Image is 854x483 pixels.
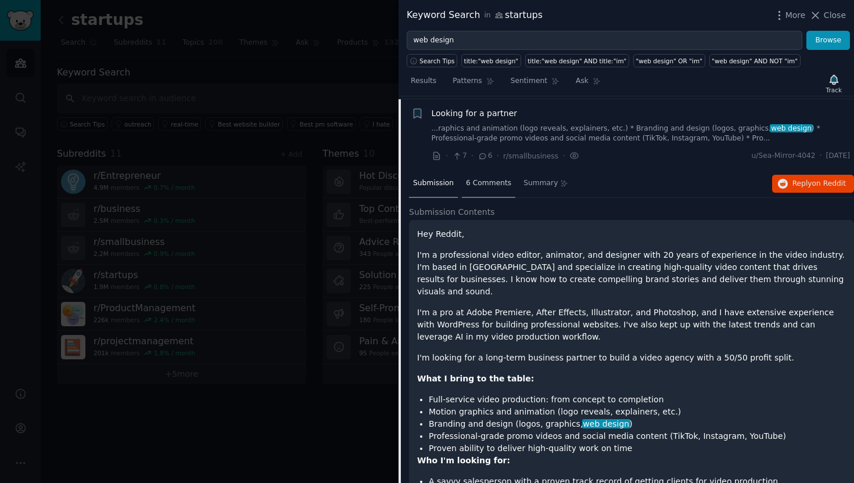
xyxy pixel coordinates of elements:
[525,54,629,67] a: title:"web design" AND title:"im"
[464,57,519,65] div: title:"web design"
[792,179,846,189] span: Reply
[466,178,511,189] span: 6 Comments
[806,31,850,51] button: Browse
[417,456,510,465] strong: Who I'm looking for:
[417,307,846,343] p: I'm a pro at Adobe Premiere, After Effects, Illustrator, and Photoshop, and I have extensive expe...
[770,124,812,132] span: web design
[417,374,534,383] strong: What I bring to the table:
[478,151,492,161] span: 6
[407,31,802,51] input: Try a keyword related to your business
[812,179,846,188] span: on Reddit
[452,151,467,161] span: 7
[411,76,436,86] span: Results
[432,124,851,144] a: ...raphics and animation (logo reveals, explainers, etc.) * Branding and design (logos, graphics,...
[429,406,846,418] li: Motion graphics and animation (logo reveals, explainers, etc.)
[471,150,473,162] span: ·
[507,72,564,96] a: Sentiment
[484,10,490,21] span: in
[709,54,801,67] a: "web design" AND NOT "im"
[636,57,702,65] div: "web design" OR "im"
[429,394,846,406] li: Full-service video production: from concept to completion
[773,9,806,21] button: More
[712,57,798,65] div: "web design" AND NOT "im"
[453,76,482,86] span: Patterns
[429,442,846,455] li: Proven ability to deliver high-quality work on time
[562,150,565,162] span: ·
[417,249,846,298] p: I'm a professional video editor, animator, and designer with 20 years of experience in the video ...
[772,175,854,193] button: Replyon Reddit
[572,72,605,96] a: Ask
[576,76,589,86] span: Ask
[528,57,626,65] div: title:"web design" AND title:"im"
[809,9,846,21] button: Close
[417,352,846,364] p: I'm looking for a long-term business partner to build a video agency with a 50/50 profit split.
[523,178,558,189] span: Summary
[429,418,846,430] li: Branding and design (logos, graphics, )
[503,152,558,160] span: r/smallbusiness
[407,72,440,96] a: Results
[826,86,842,94] div: Track
[511,76,547,86] span: Sentiment
[785,9,806,21] span: More
[409,206,495,218] span: Submission Contents
[417,228,846,240] p: Hey Reddit,
[820,151,822,161] span: ·
[419,57,455,65] span: Search Tips
[824,9,846,21] span: Close
[446,150,448,162] span: ·
[826,151,850,161] span: [DATE]
[582,419,630,428] span: web design
[413,178,454,189] span: Submission
[429,430,846,442] li: Professional-grade promo videos and social media content (TikTok, Instagram, YouTube)
[633,54,705,67] a: "web design" OR "im"
[407,54,457,67] button: Search Tips
[461,54,521,67] a: title:"web design"
[407,8,543,23] div: Keyword Search startups
[822,71,846,96] button: Track
[497,150,499,162] span: ·
[752,151,816,161] span: u/Sea-Mirror-4042
[432,107,518,120] a: Looking for a partner
[448,72,498,96] a: Patterns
